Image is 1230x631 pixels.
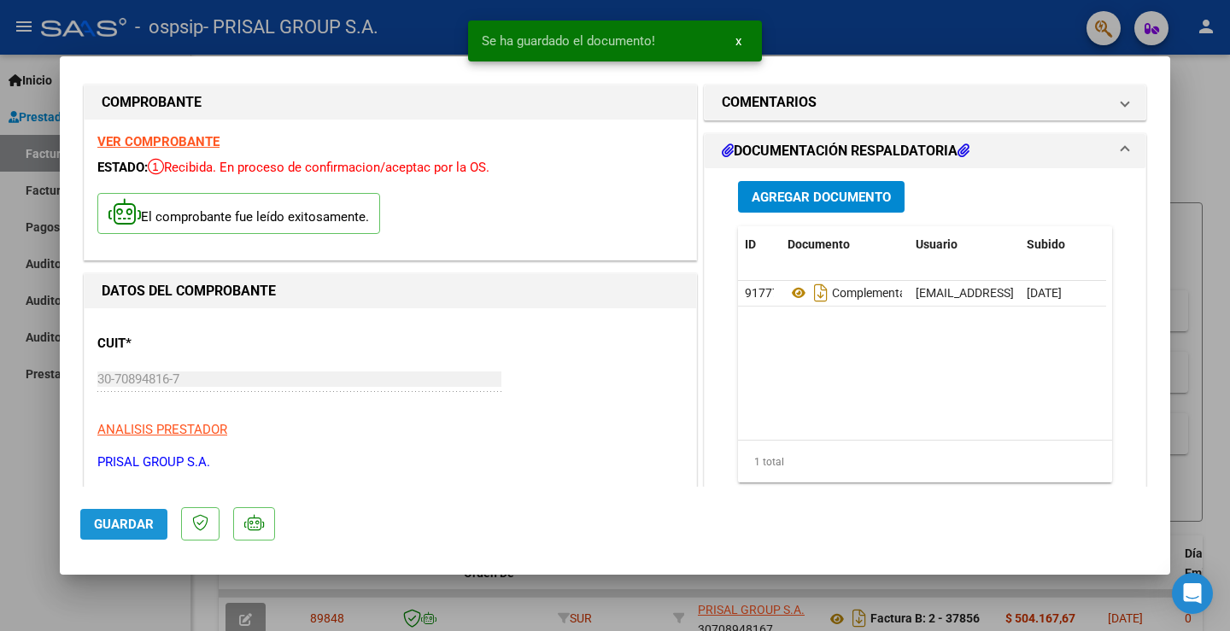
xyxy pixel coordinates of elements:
[735,33,741,49] span: x
[705,168,1145,523] div: DOCUMENTACIÓN RESPALDATORIA
[1027,237,1065,251] span: Subido
[916,286,1203,300] span: [EMAIL_ADDRESS][DOMAIN_NAME] - PRISAL GROUP -
[722,92,817,113] h1: COMENTARIOS
[97,422,227,437] span: ANALISIS PRESTADOR
[705,85,1145,120] mat-expansion-panel-header: COMENTARIOS
[1172,573,1213,614] div: Open Intercom Messenger
[1020,226,1105,263] datatable-header-cell: Subido
[97,134,220,149] a: VER COMPROBANTE
[738,181,905,213] button: Agregar Documento
[1027,286,1062,300] span: [DATE]
[745,237,756,251] span: ID
[788,286,974,300] span: Complementaria Fb-37857
[738,226,781,263] datatable-header-cell: ID
[1105,226,1191,263] datatable-header-cell: Acción
[97,160,148,175] span: ESTADO:
[97,453,683,472] p: PRISAL GROUP S.A.
[781,226,909,263] datatable-header-cell: Documento
[916,237,958,251] span: Usuario
[722,141,969,161] h1: DOCUMENTACIÓN RESPALDATORIA
[482,32,655,50] span: Se ha guardado el documento!
[722,26,755,56] button: x
[705,134,1145,168] mat-expansion-panel-header: DOCUMENTACIÓN RESPALDATORIA
[97,334,273,353] p: CUIT
[752,190,891,205] span: Agregar Documento
[97,193,380,235] p: El comprobante fue leído exitosamente.
[148,160,489,175] span: Recibida. En proceso de confirmacion/aceptac por la OS.
[80,509,167,540] button: Guardar
[102,94,202,110] strong: COMPROBANTE
[745,286,779,300] span: 91777
[909,226,1020,263] datatable-header-cell: Usuario
[738,441,1112,483] div: 1 total
[810,279,832,307] i: Descargar documento
[102,283,276,299] strong: DATOS DEL COMPROBANTE
[788,237,850,251] span: Documento
[94,517,154,532] span: Guardar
